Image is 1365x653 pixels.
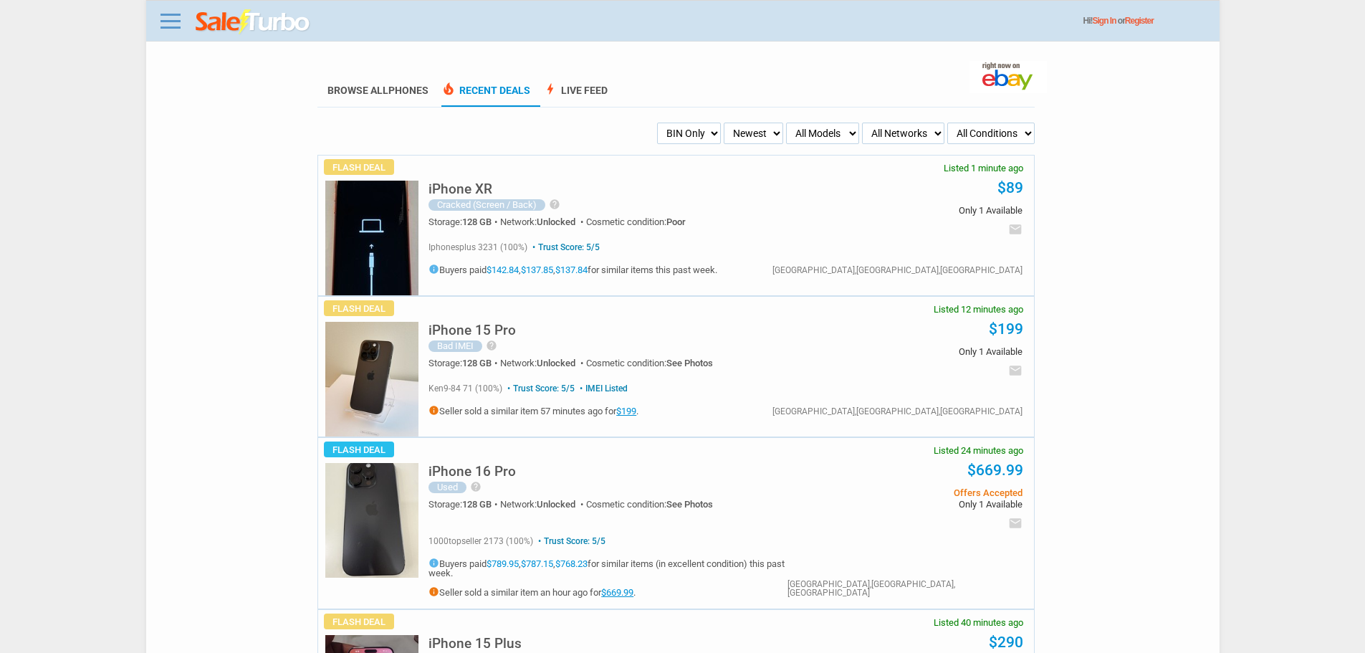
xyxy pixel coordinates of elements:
[1008,363,1022,378] i: email
[324,159,394,175] span: Flash Deal
[586,500,713,509] div: Cosmetic condition:
[543,82,557,96] span: bolt
[806,500,1022,509] span: Only 1 Available
[666,499,713,510] span: See Photos
[555,558,588,569] a: $768.23
[487,558,519,569] a: $789.95
[428,185,492,196] a: iPhone XR
[772,266,1022,275] div: [GEOGRAPHIC_DATA],[GEOGRAPHIC_DATA],[GEOGRAPHIC_DATA]
[537,358,575,368] span: Unlocked
[967,462,1023,479] a: $669.99
[428,358,500,368] div: Storage:
[462,358,492,368] span: 128 GB
[1093,16,1116,26] a: Sign In
[428,464,516,478] h5: iPhone 16 Pro
[530,242,600,252] span: Trust Score: 5/5
[997,179,1023,196] a: $89
[1083,16,1093,26] span: Hi!
[772,407,1022,416] div: [GEOGRAPHIC_DATA],[GEOGRAPHIC_DATA],[GEOGRAPHIC_DATA]
[325,463,418,578] img: s-l225.jpg
[428,500,500,509] div: Storage:
[1008,516,1022,530] i: email
[428,558,787,578] h5: Buyers paid , , for similar items (in excellent condition) this past week.
[500,500,586,509] div: Network:
[537,499,575,510] span: Unlocked
[428,182,492,196] h5: iPhone XR
[944,163,1023,173] span: Listed 1 minute ago
[487,264,519,275] a: $142.84
[324,614,394,629] span: Flash Deal
[989,634,1023,651] a: $290
[428,467,516,478] a: iPhone 16 Pro
[325,322,418,437] img: s-l225.jpg
[196,9,311,35] img: saleturbo.com - Online Deals and Discount Coupons
[428,323,516,337] h5: iPhone 15 Pro
[535,536,605,546] span: Trust Score: 5/5
[470,481,482,492] i: help
[325,181,418,295] img: s-l225.jpg
[989,320,1023,338] a: $199
[616,406,636,416] a: $199
[388,85,428,96] span: Phones
[549,199,560,210] i: help
[806,206,1022,215] span: Only 1 Available
[428,199,545,211] div: Cracked (Screen / Back)
[521,558,553,569] a: $787.15
[462,499,492,510] span: 128 GB
[428,264,439,275] i: info
[428,383,502,394] span: ken9-84 71 (100%)
[428,536,533,546] span: 1000topseller 2173 (100%)
[441,82,456,96] span: local_fire_department
[428,405,439,416] i: info
[934,618,1023,627] span: Listed 40 minutes ago
[806,347,1022,356] span: Only 1 Available
[324,300,394,316] span: Flash Deal
[428,586,439,597] i: info
[555,264,588,275] a: $137.84
[586,358,713,368] div: Cosmetic condition:
[521,264,553,275] a: $137.85
[1118,16,1154,26] span: or
[500,358,586,368] div: Network:
[543,85,608,107] a: boltLive Feed
[500,217,586,227] div: Network:
[586,217,686,227] div: Cosmetic condition:
[428,639,522,650] a: iPhone 15 Plus
[428,558,439,568] i: info
[934,305,1023,314] span: Listed 12 minutes ago
[601,587,633,598] a: $669.99
[428,264,717,275] h5: Buyers paid , , for similar items this past week.
[537,216,575,227] span: Unlocked
[787,580,1022,597] div: [GEOGRAPHIC_DATA],[GEOGRAPHIC_DATA],[GEOGRAPHIC_DATA]
[441,85,530,107] a: local_fire_departmentRecent Deals
[577,383,628,394] span: IMEI Listed
[1008,222,1022,237] i: email
[934,446,1023,455] span: Listed 24 minutes ago
[428,637,522,650] h5: iPhone 15 Plus
[666,358,713,368] span: See Photos
[428,340,482,352] div: Bad IMEI
[666,216,686,227] span: Poor
[428,482,466,493] div: Used
[428,405,638,416] h5: Seller sold a similar item 57 minutes ago for .
[324,442,394,457] span: Flash Deal
[428,326,516,337] a: iPhone 15 Pro
[504,383,575,394] span: Trust Score: 5/5
[806,488,1022,497] span: Offers Accepted
[428,586,787,597] h5: Seller sold a similar item an hour ago for .
[486,340,497,351] i: help
[428,217,500,227] div: Storage:
[462,216,492,227] span: 128 GB
[428,242,527,252] span: iphonesplus 3231 (100%)
[327,85,428,96] a: Browse AllPhones
[1125,16,1154,26] a: Register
